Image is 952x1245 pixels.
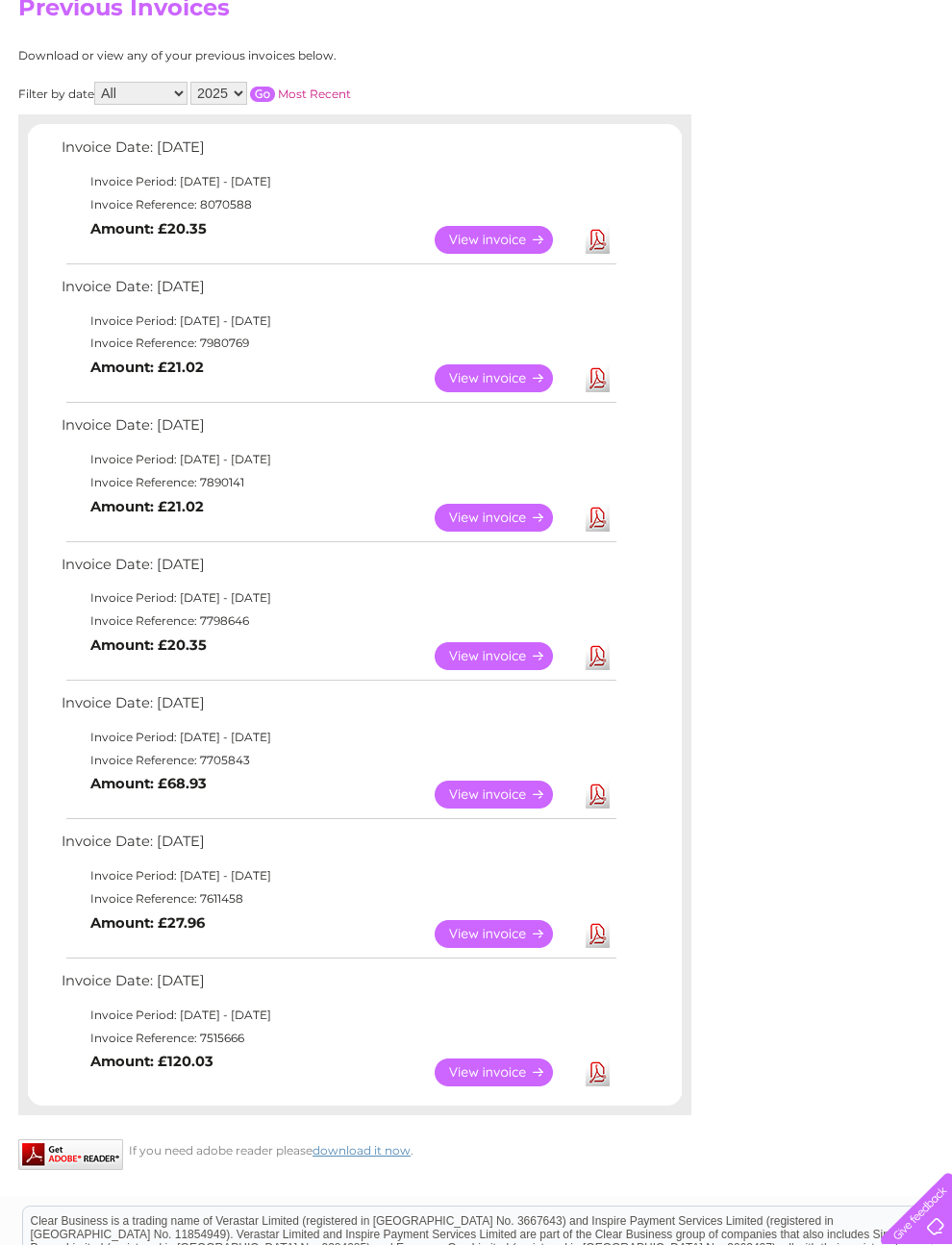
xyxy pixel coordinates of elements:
[57,332,619,355] td: Invoice Reference: 7980769
[57,1004,619,1027] td: Invoice Period: [DATE] - [DATE]
[57,610,619,633] td: Invoice Reference: 7798646
[57,726,619,749] td: Invoice Period: [DATE] - [DATE]
[57,448,619,471] td: Invoice Period: [DATE] - [DATE]
[18,49,523,62] div: Download or view any of your previous invoices below.
[586,781,610,809] a: Download
[57,864,619,887] td: Invoice Period: [DATE] - [DATE]
[90,220,207,237] b: Amount: £20.35
[57,193,619,216] td: Invoice Reference: 8070588
[589,10,722,34] a: 0333 014 3131
[435,364,576,392] a: View
[57,829,619,864] td: Invoice Date: [DATE]
[90,359,204,376] b: Amount: £21.02
[278,87,351,101] a: Most Recent
[715,82,773,96] a: Telecoms
[57,586,619,610] td: Invoice Period: [DATE] - [DATE]
[90,1053,213,1070] b: Amount: £120.03
[435,1058,576,1086] a: View
[57,274,619,310] td: Invoice Date: [DATE]
[435,226,576,254] a: View
[57,310,619,333] td: Invoice Period: [DATE] - [DATE]
[586,364,610,392] a: Download
[435,920,576,948] a: View
[586,504,610,532] a: Download
[57,690,619,726] td: Invoice Date: [DATE]
[435,781,576,809] a: View
[586,920,610,948] a: Download
[824,82,871,96] a: Contact
[313,1143,411,1158] a: download it now
[57,968,619,1004] td: Invoice Date: [DATE]
[90,498,204,515] b: Amount: £21.02
[57,1027,619,1050] td: Invoice Reference: 7515666
[57,749,619,772] td: Invoice Reference: 7705843
[435,642,576,670] a: View
[34,50,132,109] img: logo.png
[586,642,610,670] a: Download
[18,82,523,105] div: Filter by date
[889,82,934,96] a: Log out
[90,914,205,932] b: Amount: £27.96
[662,82,704,96] a: Energy
[90,775,207,792] b: Amount: £68.93
[18,1139,691,1158] div: If you need adobe reader please .
[90,636,207,654] b: Amount: £20.35
[57,552,619,587] td: Invoice Date: [DATE]
[785,82,813,96] a: Blog
[57,135,619,170] td: Invoice Date: [DATE]
[586,1058,610,1086] a: Download
[57,471,619,494] td: Invoice Reference: 7890141
[57,170,619,193] td: Invoice Period: [DATE] - [DATE]
[435,504,576,532] a: View
[57,887,619,910] td: Invoice Reference: 7611458
[57,412,619,448] td: Invoice Date: [DATE]
[23,11,932,93] div: Clear Business is a trading name of Verastar Limited (registered in [GEOGRAPHIC_DATA] No. 3667643...
[586,226,610,254] a: Download
[614,82,650,96] a: Water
